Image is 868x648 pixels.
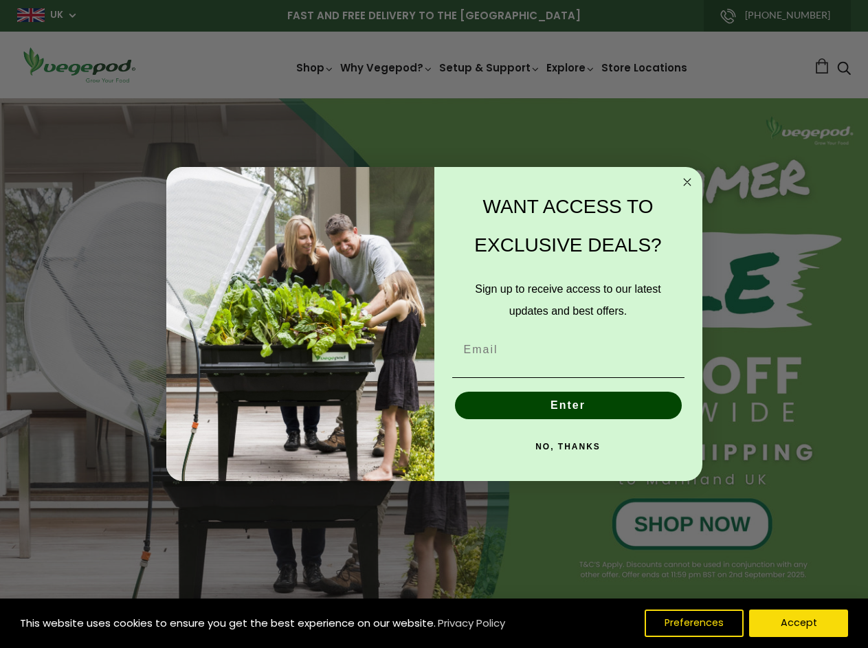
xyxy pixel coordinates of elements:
span: This website uses cookies to ensure you get the best experience on our website. [20,616,436,630]
img: underline [452,377,685,378]
button: NO, THANKS [452,433,685,460]
img: e9d03583-1bb1-490f-ad29-36751b3212ff.jpeg [166,167,434,481]
input: Email [452,336,685,364]
button: Preferences [645,610,744,637]
button: Accept [749,610,848,637]
button: Enter [455,392,682,419]
button: Close dialog [679,174,695,190]
span: WANT ACCESS TO EXCLUSIVE DEALS? [474,196,661,256]
a: Privacy Policy (opens in a new tab) [436,611,507,636]
span: Sign up to receive access to our latest updates and best offers. [475,283,660,317]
